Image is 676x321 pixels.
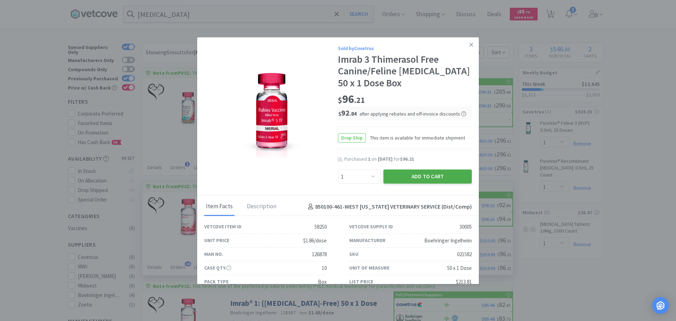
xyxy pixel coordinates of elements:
[354,95,365,105] span: . 21
[457,250,472,259] div: 021582
[305,202,472,211] h4: 850100-461 - WEST [US_STATE] VETERINARY SERVICE (Dist/Comp)
[652,297,669,314] div: Open Intercom Messenger
[447,264,472,272] div: 50 x 1 Dose
[240,70,302,158] img: d76a44a941304afe8279faeeefce134c_30005.png
[378,156,393,162] span: [DATE]
[344,156,472,163] div: Purchased on for
[338,110,341,117] span: $
[349,236,386,244] div: Manufacturer
[338,134,365,142] span: Drop Ship
[314,223,327,231] div: 58250
[350,110,357,117] span: . 84
[366,134,465,142] span: This item is available for immediate shipment
[204,250,223,258] div: Man No.
[424,236,472,245] div: Boehringer Ingelheim
[338,108,357,118] span: 92
[322,264,327,272] div: 10
[349,250,358,258] div: SKU
[338,44,472,52] div: Sold by Covetrus
[349,278,373,285] div: List Price
[204,198,234,216] div: Item Facts
[204,223,242,230] div: Vetcove Item ID
[303,236,327,245] div: $1.86/dose
[400,156,414,162] span: $96.21
[368,156,370,162] span: 1
[338,95,342,105] span: $
[349,223,393,230] div: Vetcove Supply ID
[312,250,327,259] div: 126878
[245,198,278,216] div: Description
[459,223,472,231] div: 30005
[338,54,472,89] div: Imrab 3 Thimerasol Free Canine/Feline [MEDICAL_DATA] 50 x 1 Dose Box
[359,111,466,117] span: after applying rebates and off-invoice discounts
[204,236,229,244] div: Unit Price
[383,169,472,184] button: Add to Cart
[338,92,365,106] span: 96
[318,278,327,286] div: Box
[204,264,231,272] div: Case Qty.
[349,264,389,272] div: Unit of Measure
[204,278,229,285] div: Pack Type
[456,278,472,286] div: $213.81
